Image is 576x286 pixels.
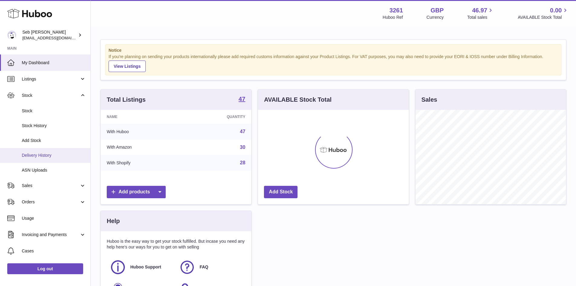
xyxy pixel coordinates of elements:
span: Cases [22,248,86,254]
span: Stock History [22,123,86,129]
span: [EMAIL_ADDRESS][DOMAIN_NAME] [22,35,89,40]
span: Delivery History [22,153,86,158]
span: My Dashboard [22,60,86,66]
strong: 3261 [389,6,403,15]
a: Log out [7,263,83,274]
div: If you're planning on sending your products internationally please add required customs informati... [109,54,558,72]
span: FAQ [200,264,208,270]
a: Huboo Support [110,259,173,275]
a: 28 [240,160,246,165]
a: Add Stock [264,186,298,198]
a: Add products [107,186,166,198]
span: Add Stock [22,138,86,143]
a: 47 [240,129,246,134]
img: internalAdmin-3261@internal.huboo.com [7,31,16,40]
a: 0.00 AVAILABLE Stock Total [518,6,569,20]
span: Orders [22,199,80,205]
span: Sales [22,183,80,189]
div: Currency [427,15,444,20]
strong: 47 [239,96,245,102]
h3: Sales [421,96,437,104]
span: Usage [22,215,86,221]
span: 0.00 [550,6,562,15]
a: 30 [240,145,246,150]
td: With Amazon [101,140,183,155]
span: ASN Uploads [22,167,86,173]
h3: Help [107,217,120,225]
h3: Total Listings [107,96,146,104]
div: Seb [PERSON_NAME] [22,29,77,41]
span: Total sales [467,15,494,20]
span: Listings [22,76,80,82]
h3: AVAILABLE Stock Total [264,96,331,104]
p: Huboo is the easy way to get your stock fulfilled. But incase you need any help here's our ways f... [107,238,245,250]
span: AVAILABLE Stock Total [518,15,569,20]
a: View Listings [109,61,146,72]
a: FAQ [179,259,242,275]
span: 46.97 [472,6,487,15]
td: With Huboo [101,124,183,140]
td: With Shopify [101,155,183,171]
a: 46.97 Total sales [467,6,494,20]
a: 47 [239,96,245,103]
strong: Notice [109,48,558,53]
th: Name [101,110,183,124]
span: Invoicing and Payments [22,232,80,238]
strong: GBP [431,6,444,15]
span: Stock [22,93,80,98]
th: Quantity [183,110,252,124]
div: Huboo Ref [383,15,403,20]
span: Huboo Support [130,264,161,270]
span: Stock [22,108,86,114]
